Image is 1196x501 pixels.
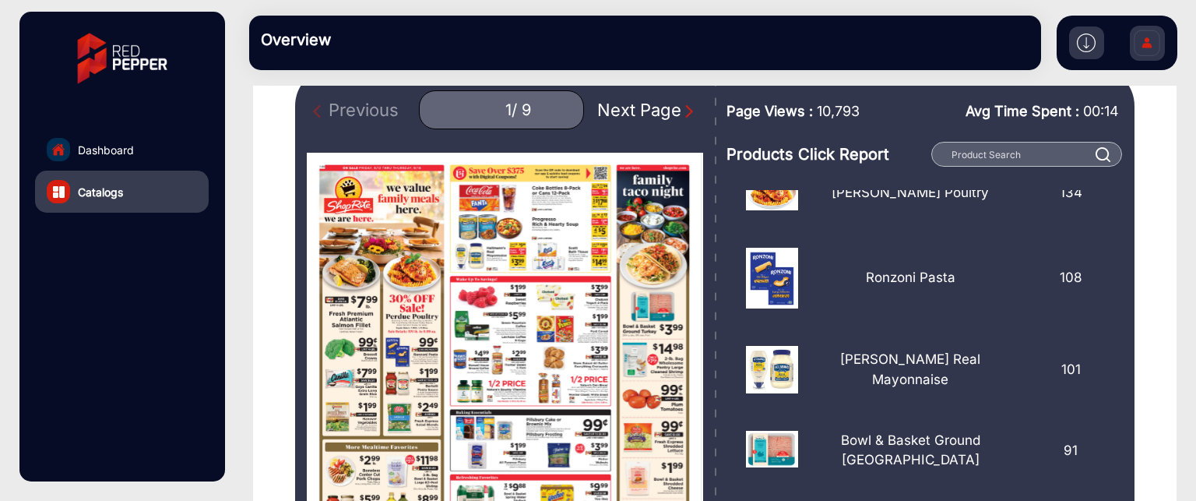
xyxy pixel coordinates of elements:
[51,143,65,157] img: home
[1131,18,1163,72] img: Sign%20Up.svg
[512,101,531,120] div: / 9
[746,248,798,309] img: 17573414740002025-09-08_19-25-52.png
[746,431,798,467] img: 17573416310002025-09-08_19-34-49.png
[1022,248,1119,309] div: 108
[726,145,927,164] h3: Products Click Report
[78,184,123,200] span: Catalogs
[1022,346,1119,393] div: 101
[726,101,813,122] span: Page Views :
[35,129,209,171] a: Dashboard
[66,19,178,97] img: vmg-logo
[78,142,134,158] span: Dashboard
[53,186,65,198] img: catalog
[1077,34,1096,52] img: h2download.svg
[817,101,860,122] span: 10,793
[261,30,479,49] h3: Overview
[1096,147,1111,162] img: prodSearch%20_white.svg
[1022,431,1119,471] div: 91
[681,104,697,119] img: Next Page
[810,350,1011,390] p: [PERSON_NAME] Real Mayonnaise
[597,97,697,123] div: Next Page
[1083,103,1119,119] span: 00:14
[746,175,798,210] img: 17573414590002025-09-08_19-25-30.png
[931,142,1121,167] input: Product Search
[866,268,955,288] p: Ronzoni Pasta
[966,101,1079,122] span: Avg Time Spent :
[35,171,209,213] a: Catalogs
[832,183,989,203] p: [PERSON_NAME] Poultry
[746,346,798,393] img: 17573415270002025-09-08_19-31-02.png
[810,431,1011,471] p: Bowl & Basket Ground [GEOGRAPHIC_DATA]
[1022,175,1119,210] div: 134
